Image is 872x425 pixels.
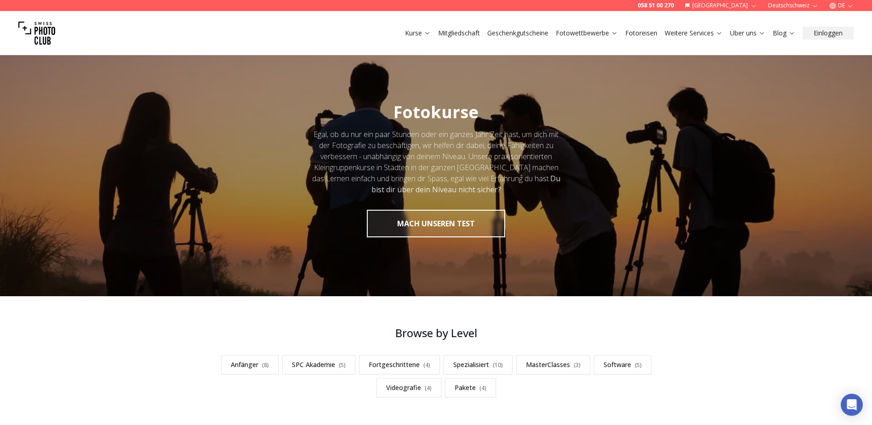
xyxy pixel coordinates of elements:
[401,27,434,40] button: Kurse
[803,27,854,40] button: Einloggen
[221,355,279,374] a: Anfänger(8)
[423,361,430,369] span: ( 4 )
[262,361,269,369] span: ( 8 )
[726,27,769,40] button: Über uns
[487,29,548,38] a: Geschenkgutscheine
[18,15,55,52] img: Swiss photo club
[484,27,552,40] button: Geschenkgutscheine
[434,27,484,40] button: Mitgliedschaft
[282,355,355,374] a: SPC Akademie(5)
[367,210,505,237] button: MACH UNSEREN TEST
[841,394,863,416] div: Open Intercom Messenger
[661,27,726,40] button: Weitere Services
[405,29,431,38] a: Kurse
[730,29,765,38] a: Über uns
[445,378,496,397] a: Pakete(4)
[665,29,723,38] a: Weitere Services
[208,326,664,340] h3: Browse by Level
[376,378,441,397] a: Videografie(4)
[769,27,799,40] button: Blog
[425,384,432,392] span: ( 4 )
[493,361,503,369] span: ( 10 )
[479,384,486,392] span: ( 4 )
[393,101,479,123] span: Fotokurse
[438,29,480,38] a: Mitgliedschaft
[625,29,657,38] a: Fotoreisen
[556,29,618,38] a: Fotowettbewerbe
[621,27,661,40] button: Fotoreisen
[574,361,581,369] span: ( 3 )
[773,29,795,38] a: Blog
[339,361,346,369] span: ( 5 )
[552,27,621,40] button: Fotowettbewerbe
[516,355,590,374] a: MasterClasses(3)
[638,2,674,9] a: 058 51 00 270
[444,355,513,374] a: Spezialisiert(10)
[635,361,642,369] span: ( 5 )
[359,355,440,374] a: Fortgeschrittene(4)
[311,129,561,195] div: Egal, ob du nur ein paar Stunden oder ein ganzes Jahr Zeit hast, um dich mit der Fotografie zu be...
[594,355,651,374] a: Software(5)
